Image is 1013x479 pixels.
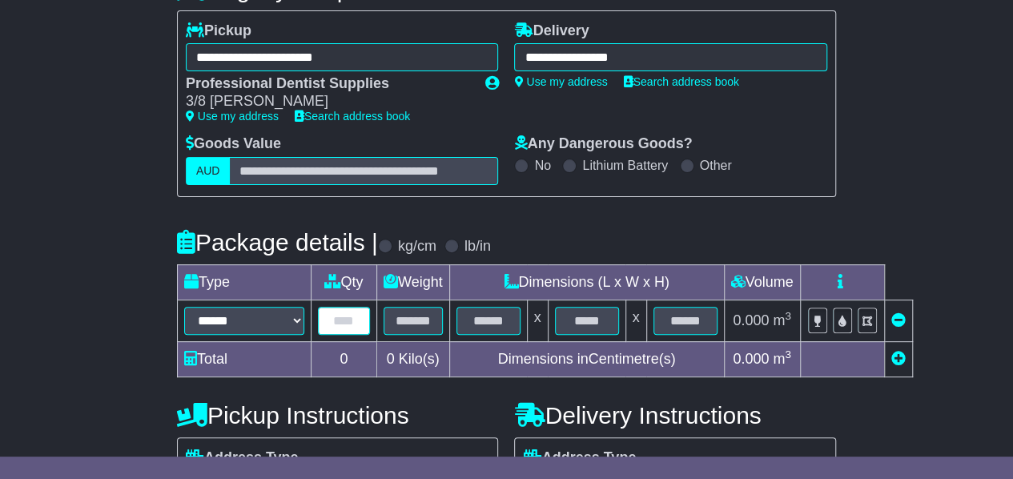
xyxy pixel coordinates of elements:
td: Kilo(s) [376,341,449,376]
td: Type [177,264,311,300]
span: 0 [387,351,395,367]
span: 0.000 [733,351,769,367]
td: Dimensions (L x W x H) [449,264,724,300]
td: Weight [376,264,449,300]
td: Volume [724,264,800,300]
label: Lithium Battery [582,158,668,173]
a: Use my address [186,110,279,123]
a: Remove this item [891,312,906,328]
label: Pickup [186,22,251,40]
td: Dimensions in Centimetre(s) [449,341,724,376]
td: x [527,300,548,341]
h4: Package details | [177,229,378,256]
td: Total [177,341,311,376]
label: No [534,158,550,173]
label: Any Dangerous Goods? [514,135,692,153]
span: m [773,312,791,328]
a: Add new item [891,351,906,367]
label: lb/in [464,238,491,256]
label: AUD [186,157,231,185]
label: Delivery [514,22,589,40]
label: kg/cm [398,238,436,256]
a: Search address book [295,110,410,123]
label: Address Type [186,449,299,467]
h4: Delivery Instructions [514,402,836,429]
a: Search address book [624,75,739,88]
label: Goods Value [186,135,281,153]
div: Professional Dentist Supplies [186,75,469,93]
span: m [773,351,791,367]
a: Use my address [514,75,607,88]
td: 0 [311,341,376,376]
label: Other [700,158,732,173]
td: x [625,300,646,341]
sup: 3 [785,310,791,322]
td: Qty [311,264,376,300]
sup: 3 [785,348,791,360]
h4: Pickup Instructions [177,402,499,429]
span: 0.000 [733,312,769,328]
div: 3/8 [PERSON_NAME] [186,93,469,111]
label: Address Type [523,449,636,467]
